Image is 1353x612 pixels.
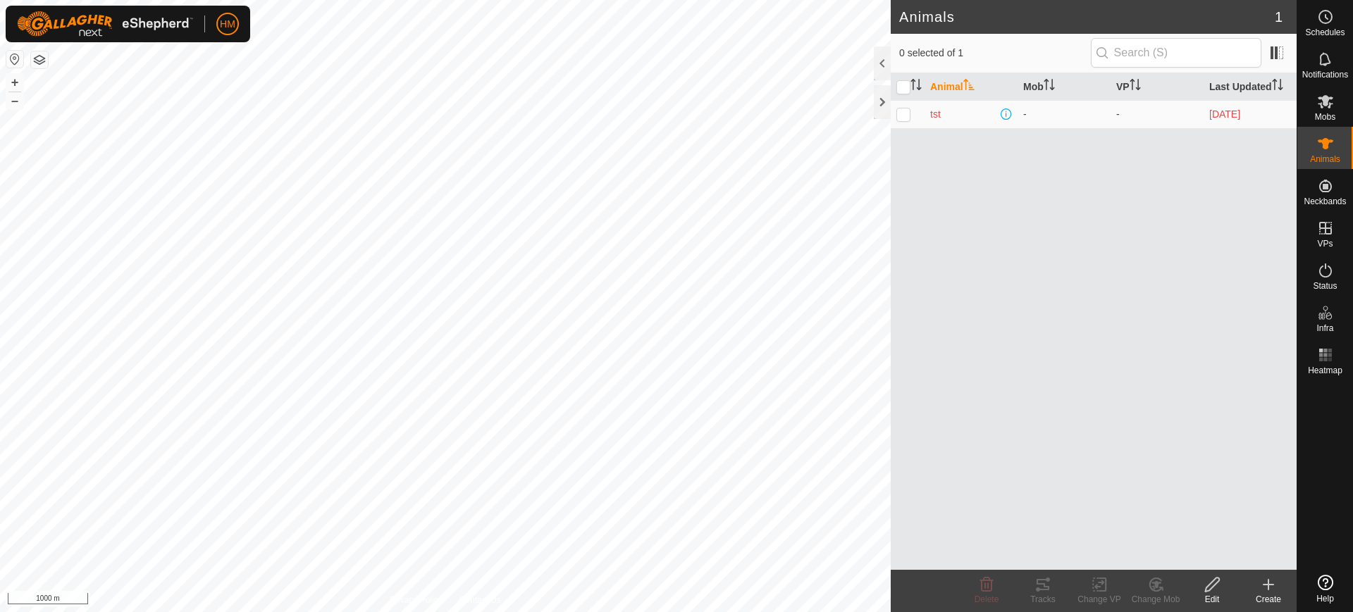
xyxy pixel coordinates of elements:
a: Help [1297,569,1353,608]
span: Heatmap [1308,366,1342,375]
th: Mob [1018,73,1111,101]
p-sorticon: Activate to sort [1272,81,1283,92]
div: Edit [1184,593,1240,606]
div: - [1023,107,1105,122]
app-display-virtual-paddock-transition: - [1116,108,1120,120]
span: Neckbands [1304,197,1346,206]
p-sorticon: Activate to sort [1130,81,1141,92]
h2: Animals [899,8,1275,25]
span: Notifications [1302,70,1348,79]
th: Animal [925,73,1018,101]
span: Mobs [1315,113,1335,121]
th: VP [1111,73,1204,101]
span: 0 selected of 1 [899,46,1091,61]
p-sorticon: Activate to sort [963,81,975,92]
div: Create [1240,593,1297,606]
span: Help [1316,594,1334,603]
span: 18 Aug 2025, 7:41 pm [1209,108,1240,120]
span: tst [930,107,941,122]
div: Tracks [1015,593,1071,606]
a: Privacy Policy [390,594,443,606]
img: Gallagher Logo [17,11,193,37]
button: Map Layers [31,51,48,68]
span: Schedules [1305,28,1345,37]
input: Search (S) [1091,38,1261,68]
p-sorticon: Activate to sort [910,81,922,92]
p-sorticon: Activate to sort [1044,81,1055,92]
div: Change Mob [1127,593,1184,606]
button: + [6,74,23,91]
span: Delete [975,594,999,604]
span: HM [220,17,235,32]
span: VPs [1317,239,1333,248]
th: Last Updated [1204,73,1297,101]
button: Reset Map [6,51,23,68]
div: Change VP [1071,593,1127,606]
a: Contact Us [459,594,501,606]
span: 1 [1275,6,1283,27]
button: – [6,92,23,109]
span: Status [1313,282,1337,290]
span: Animals [1310,155,1340,163]
span: Infra [1316,324,1333,332]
